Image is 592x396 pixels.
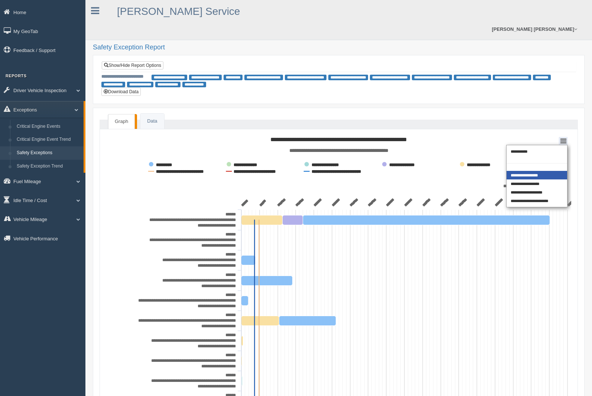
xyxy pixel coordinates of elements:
[13,146,84,160] a: Safety Exceptions
[102,61,163,69] a: Show/Hide Report Options
[108,114,135,129] a: Graph
[117,6,240,17] a: [PERSON_NAME] Service
[13,120,84,133] a: Critical Engine Events
[488,19,581,40] a: [PERSON_NAME] [PERSON_NAME]
[101,88,141,96] button: Download Data
[13,160,84,173] a: Safety Exception Trend
[140,114,164,129] a: Data
[13,133,84,146] a: Critical Engine Event Trend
